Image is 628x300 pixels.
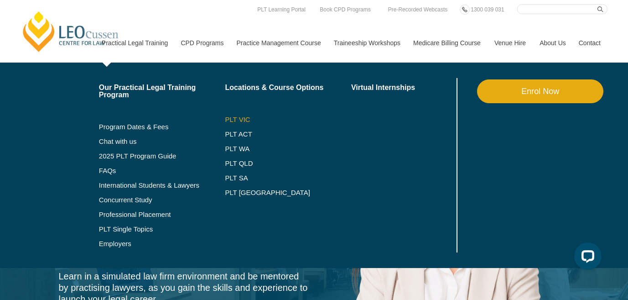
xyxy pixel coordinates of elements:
a: Employers [99,240,225,247]
a: Concurrent Study [99,196,225,204]
a: PLT Single Topics [99,226,225,233]
a: CPD Programs [174,23,229,63]
a: Practice Management Course [230,23,327,63]
a: Contact [572,23,607,63]
a: Book CPD Programs [317,5,373,15]
a: PLT WA [225,145,328,153]
a: Locations & Course Options [225,84,351,91]
a: Program Dates & Fees [99,123,225,131]
span: 1300 039 031 [471,6,504,13]
a: PLT QLD [225,160,351,167]
a: PLT ACT [225,131,351,138]
a: Pre-Recorded Webcasts [386,5,450,15]
a: Professional Placement [99,211,225,218]
a: PLT [GEOGRAPHIC_DATA] [225,189,351,196]
a: Venue Hire [488,23,533,63]
a: Virtual Internships [351,84,455,91]
a: About Us [533,23,572,63]
iframe: LiveChat chat widget [567,239,605,277]
a: Our Practical Legal Training Program [99,84,225,99]
a: [PERSON_NAME] Centre for Law [21,10,121,53]
a: PLT Learning Portal [255,5,308,15]
a: Enrol Now [477,79,603,103]
a: Chat with us [99,138,225,145]
a: PLT SA [225,174,351,182]
a: International Students & Lawyers [99,182,225,189]
a: Medicare Billing Course [406,23,488,63]
a: Practical Legal Training [95,23,174,63]
a: 2025 PLT Program Guide [99,153,202,160]
a: 1300 039 031 [468,5,506,15]
a: PLT VIC [225,116,351,123]
a: Traineeship Workshops [327,23,406,63]
a: FAQs [99,167,225,174]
